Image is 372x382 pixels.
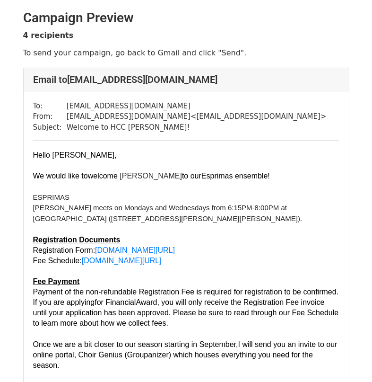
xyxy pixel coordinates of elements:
span: I will send you an invite to our online portal, Choir Genius (Groupanizer) which houses everythin... [33,340,337,369]
td: Welcome to HCC [PERSON_NAME]! [67,122,327,133]
span: , [114,151,116,159]
font: Registration Documents [33,236,121,244]
a: [DOMAIN_NAME][URL] [82,257,162,265]
td: Subject: [33,122,67,133]
span: We would like to [33,172,120,180]
td: [EMAIL_ADDRESS][DOMAIN_NAME] < [EMAIL_ADDRESS][DOMAIN_NAME] > [67,111,327,122]
strong: 4 recipients [23,31,74,40]
td: From: [33,111,67,122]
td: [EMAIL_ADDRESS][DOMAIN_NAME] [67,101,327,112]
font: Payment of the non-refundable Registration Fee is required for registration to be confirmed. If y... [33,288,339,327]
span: to our [182,172,201,180]
span: welcome [88,172,118,180]
h4: Email to [EMAIL_ADDRESS][DOMAIN_NAME] [33,74,339,85]
font: [PERSON_NAME] [33,172,270,180]
a: [DOMAIN_NAME][URL] [95,246,175,254]
font: Fee Schedule: [33,257,162,265]
p: To send your campaign, go back to Gmail and click "Send". [23,48,349,58]
h2: Campaign Preview [23,10,349,26]
font: Registration Form: [33,246,175,254]
td: To: [33,101,67,112]
span: for Financial [95,298,136,306]
span: ESPRIMAS [PERSON_NAME] meets on Mondays and Wednesdays from 6:15PM-8:00PM at [GEOGRAPHIC_DATA] ([... [33,193,303,222]
span: Hello [PERSON_NAME] [33,151,115,159]
span: Once we are a bit closer to our season starting in September, [33,340,238,348]
span: Esprimas ensemble! [201,172,270,180]
font: Fee Payment [33,277,80,285]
